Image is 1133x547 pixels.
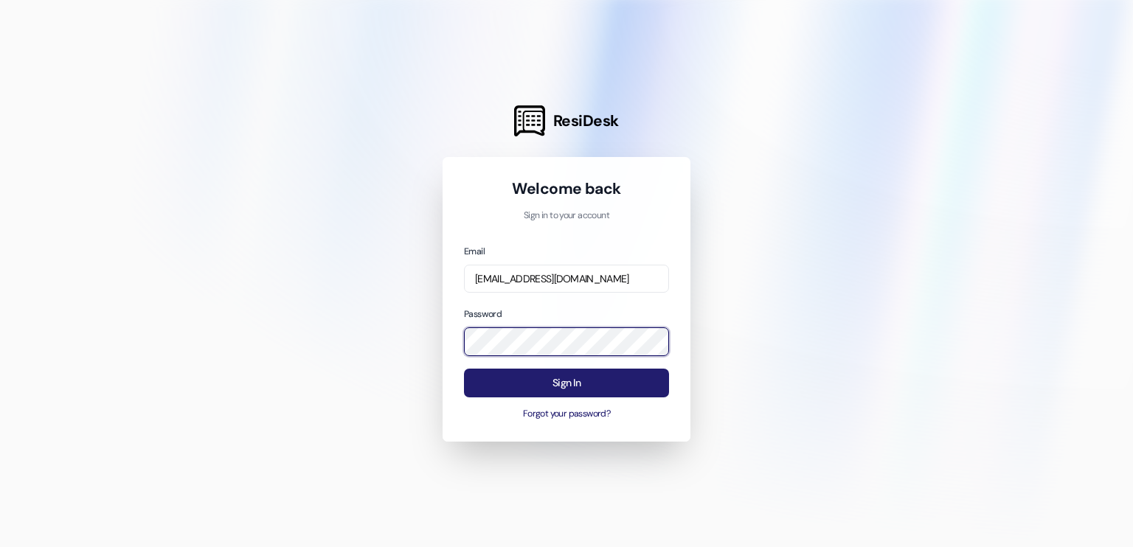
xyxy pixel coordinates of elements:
img: ResiDesk Logo [514,105,545,136]
button: Sign In [464,369,669,397]
label: Password [464,308,502,320]
button: Forgot your password? [464,408,669,421]
span: ResiDesk [553,111,619,131]
p: Sign in to your account [464,209,669,223]
label: Email [464,245,485,257]
h1: Welcome back [464,178,669,199]
input: name@example.com [464,265,669,293]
